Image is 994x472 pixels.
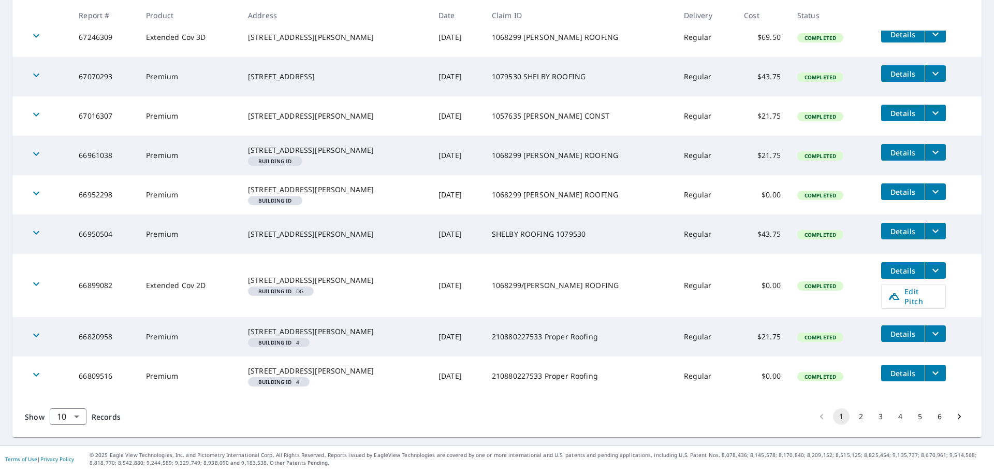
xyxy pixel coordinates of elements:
td: Premium [138,96,240,136]
td: 1068299 [PERSON_NAME] ROOFING [484,18,676,57]
div: [STREET_ADDRESS][PERSON_NAME] [248,32,422,42]
span: Completed [798,192,842,199]
button: filesDropdownBtn-67246309 [925,26,946,42]
em: Building ID [258,340,292,345]
td: [DATE] [430,214,484,254]
em: Building ID [258,289,292,294]
td: $21.75 [736,96,789,136]
button: Go to page 2 [853,408,869,425]
td: [DATE] [430,356,484,396]
span: Completed [798,113,842,120]
em: Building ID [258,159,292,164]
button: filesDropdownBtn-66950504 [925,223,946,239]
button: filesDropdownBtn-66809516 [925,365,946,381]
a: Edit Pitch [881,284,946,309]
button: filesDropdownBtn-66820958 [925,325,946,342]
td: [DATE] [430,175,484,214]
td: Premium [138,214,240,254]
td: Premium [138,356,240,396]
span: Completed [798,282,842,290]
td: $0.00 [736,175,789,214]
p: | [5,456,74,462]
span: Details [887,226,918,236]
td: Regular [676,18,736,57]
span: DG [252,289,310,294]
span: Details [887,266,918,276]
td: Regular [676,214,736,254]
span: Details [887,69,918,79]
td: Premium [138,317,240,356]
button: Go to next page [951,408,968,425]
td: $21.75 [736,317,789,356]
span: Details [887,329,918,339]
td: 67070293 [70,57,138,96]
td: Premium [138,136,240,175]
button: detailsBtn-66820958 [881,325,925,342]
td: 66950504 [70,214,138,254]
button: filesDropdownBtn-66961038 [925,144,946,161]
td: Regular [676,96,736,136]
td: Premium [138,175,240,214]
span: Details [887,187,918,197]
button: Go to page 5 [912,408,928,425]
td: $0.00 [736,254,789,317]
button: detailsBtn-67070293 [881,65,925,82]
span: Details [887,30,918,39]
td: $21.75 [736,136,789,175]
td: 210880227533 Proper Roofing [484,317,676,356]
td: [DATE] [430,96,484,136]
td: 1057635 [PERSON_NAME] CONST [484,96,676,136]
button: detailsBtn-66961038 [881,144,925,161]
span: Details [887,108,918,118]
td: 1068299/[PERSON_NAME] ROOFING [484,254,676,317]
td: Regular [676,254,736,317]
td: [DATE] [430,317,484,356]
td: [DATE] [430,57,484,96]
span: 4 [252,340,305,345]
button: detailsBtn-67246309 [881,26,925,42]
div: 10 [50,402,86,431]
td: Extended Cov 3D [138,18,240,57]
td: SHELBY ROOFING 1079530 [484,214,676,254]
div: [STREET_ADDRESS][PERSON_NAME] [248,145,422,155]
td: 66809516 [70,356,138,396]
button: Go to page 6 [931,408,948,425]
td: Regular [676,57,736,96]
span: Completed [798,231,842,238]
button: Go to page 4 [892,408,909,425]
button: detailsBtn-66952298 [881,183,925,200]
td: 66820958 [70,317,138,356]
button: filesDropdownBtn-67070293 [925,65,946,82]
div: Show 10 records [50,408,86,425]
td: Regular [676,317,736,356]
button: detailsBtn-67016307 [881,105,925,121]
p: © 2025 Eagle View Technologies, Inc. and Pictometry International Corp. All Rights Reserved. Repo... [90,451,989,467]
button: page 1 [833,408,850,425]
td: Extended Cov 2D [138,254,240,317]
td: 210880227533 Proper Roofing [484,356,676,396]
td: 67016307 [70,96,138,136]
button: detailsBtn-66809516 [881,365,925,381]
td: $0.00 [736,356,789,396]
span: Details [887,148,918,158]
td: [DATE] [430,18,484,57]
td: Regular [676,175,736,214]
td: $69.50 [736,18,789,57]
div: [STREET_ADDRESS][PERSON_NAME] [248,184,422,195]
button: detailsBtn-66950504 [881,223,925,239]
span: 4 [252,379,305,384]
em: Building ID [258,379,292,384]
td: 1079530 SHELBY ROOFING [484,57,676,96]
button: filesDropdownBtn-67016307 [925,105,946,121]
td: 1068299 [PERSON_NAME] ROOFING [484,175,676,214]
td: $43.75 [736,214,789,254]
em: Building ID [258,198,292,203]
td: $43.75 [736,57,789,96]
td: 66899082 [70,254,138,317]
td: 66961038 [70,136,138,175]
td: [DATE] [430,136,484,175]
a: Terms of Use [5,455,37,463]
button: filesDropdownBtn-66952298 [925,183,946,200]
a: Privacy Policy [40,455,74,463]
button: filesDropdownBtn-66899082 [925,262,946,279]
